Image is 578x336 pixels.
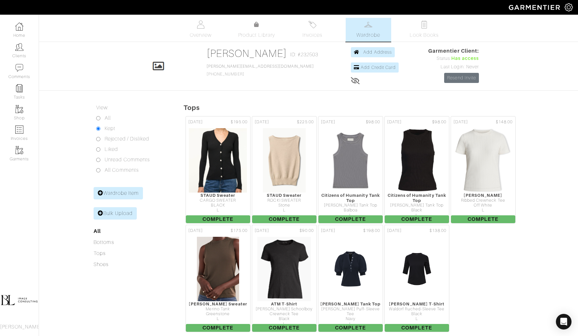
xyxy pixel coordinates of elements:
[432,119,446,125] span: $98.00
[428,63,479,71] div: Last Login: Never
[317,115,384,224] a: [DATE] $98.00 Citizens of Humanity Tank Top [PERSON_NAME] Tank Top Balboa L Complete
[190,31,212,39] span: Overview
[318,203,383,208] div: [PERSON_NAME] Tank Top
[251,115,317,224] a: [DATE] $225.00 STAUD Sweater ROCKI SWEATER Stone L Complete
[252,215,316,223] span: Complete
[188,119,203,125] span: [DATE]
[356,31,380,39] span: Wardrobe
[451,55,479,62] span: Has access
[186,193,250,198] div: STAUD Sweater
[451,203,515,208] div: Off White
[94,187,143,199] a: Wardrobe Item
[346,18,391,42] a: Wardrobe
[351,47,395,57] a: Add Address
[444,73,479,83] a: Resend Invite
[385,208,449,213] div: Black
[105,114,111,122] label: All
[15,43,23,51] img: clients-icon-6bae9207a08558b7cb47a8932f037763ab4055f8c8b6bfacd5dc20c3e0201464.png
[308,20,316,29] img: orders-27d20c2124de7fd6de4e0e44c1d41de31381a507db9b33961299e4e07d508b8c.svg
[96,104,109,112] label: View:
[450,115,516,224] a: [DATE] $148.00 [PERSON_NAME] Ribbed Crewneck Tee Off White L Complete
[231,228,247,234] span: $175.00
[420,20,428,29] img: todo-9ac3debb85659649dc8f770b8b6100bb5dab4b48dedcbae339e5042a72dfd3cc.svg
[430,228,446,234] span: $138.00
[402,18,447,42] a: Look Books
[394,128,440,193] img: m3LQFodfpdhRqX7dbFTNnBsd
[318,213,383,218] div: L
[451,208,515,213] div: L
[451,193,515,198] div: [PERSON_NAME]
[387,119,402,125] span: [DATE]
[234,21,279,39] a: Product Library
[321,228,335,234] span: [DATE]
[363,49,392,55] span: Add Address
[318,307,383,317] div: [PERSON_NAME] Puff-Sleeve Tee
[385,203,449,208] div: [PERSON_NAME] Tank Top
[186,307,250,312] div: Merino Tank
[556,314,572,329] div: Open Intercom Messenger
[321,119,335,125] span: [DATE]
[385,324,449,332] span: Complete
[385,312,449,316] div: Black
[186,208,250,213] div: L
[318,193,383,203] div: Citizens of Humanity Tank Top
[94,207,137,220] a: Bulk Upload
[252,322,316,327] div: L
[325,236,377,302] img: btjbaE3f9C4PtxmZGDJNSmoU
[290,51,318,59] span: ID: #232503
[15,64,23,72] img: comment-icon-a0a6a9ef722e966f86d9cbdc48e553b5cf19dbc54f86b18d962a5391bc8f6eb6.png
[105,135,149,143] label: Rejected / Disliked
[454,119,468,125] span: [DATE]
[364,20,372,29] img: wardrobe-487a4870c1b7c33e795ec22d11cfc2ed9d08956e64fb3008fe2437562e282088.svg
[496,119,512,125] span: $148.00
[297,119,314,125] span: $225.00
[94,228,101,234] a: All
[385,302,449,306] div: [PERSON_NAME] T-Shirt
[105,125,115,132] label: Kept
[257,236,311,302] img: EvZhuxUYZoX3fBjDVVaYATxm
[186,198,250,203] div: CARGO SWEATER
[252,302,316,306] div: ATM T-Shirt
[302,31,322,39] span: Invoices
[318,322,383,327] div: L
[94,262,109,267] a: Shoes
[252,307,316,317] div: [PERSON_NAME] Schoolboy Crewneck Tee
[231,119,247,125] span: $195.00
[351,62,399,73] a: Add Credit Card
[300,228,314,234] span: $90.00
[252,324,316,332] span: Complete
[15,146,23,154] img: garments-icon-b7da505a4dc4fd61783c78ac3ca0ef83fa9d6f193b1c9dc38574b1d14d53ca28.png
[387,228,402,234] span: [DATE]
[207,47,287,59] a: [PERSON_NAME]
[188,128,247,193] img: MS6CL1iaVyFVXZAfEDDZ5ykZ
[565,3,573,11] img: gear-icon-white-bd11855cb880d31180b6d7d6211b90ccbf57a29d726f0c71d8c61bd08dd39cc2.png
[252,316,316,321] div: Black
[15,126,23,134] img: orders-icon-0abe47150d42831381b5fb84f609e132dff9fe21cb692f30cb5eec754e2cba89.png
[94,239,114,245] a: Bottoms
[238,31,275,39] span: Product Library
[410,31,439,39] span: Look Books
[252,193,316,198] div: STAUD Sweater
[391,236,443,302] img: 2hiHYGgrX26w6nKY2Z5dKUuV
[207,64,314,76] span: [PHONE_NUMBER]
[385,307,449,312] div: Waldorf Ruched-Sleeve Tee
[94,250,106,256] a: Tops
[255,119,269,125] span: [DATE]
[317,224,384,333] a: [DATE] $198.00 [PERSON_NAME] Tank Top [PERSON_NAME] Puff-Sleeve Tee Navy L Complete
[428,55,479,62] div: Status:
[384,115,450,224] a: [DATE] $98.00 Citizens of Humanity Tank Top [PERSON_NAME] Tank Top Black L Complete
[105,156,150,164] label: Unread Comments
[451,198,515,203] div: Ribbed Crewneck Tee
[318,324,383,332] span: Complete
[318,302,383,306] div: [PERSON_NAME] Tank Top
[255,228,269,234] span: [DATE]
[251,224,317,333] a: [DATE] $90.00 ATM T-Shirt [PERSON_NAME] Schoolboy Crewneck Tee Black L Complete
[197,236,239,302] img: Ba3iQnZrJUAJaMGtgichYLfm
[207,64,314,69] a: [PERSON_NAME][EMAIL_ADDRESS][DOMAIN_NAME]
[428,47,479,55] span: Garmentier Client:
[186,302,250,306] div: [PERSON_NAME] Sweater
[184,104,578,112] h5: Tops
[15,84,23,92] img: reminder-icon-8004d30b9f0a5d33ae49ab947aed9ed385cf756f9e5892f1edd6e32f2345188e.png
[186,203,250,208] div: BLACK
[186,312,250,316] div: Greenstone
